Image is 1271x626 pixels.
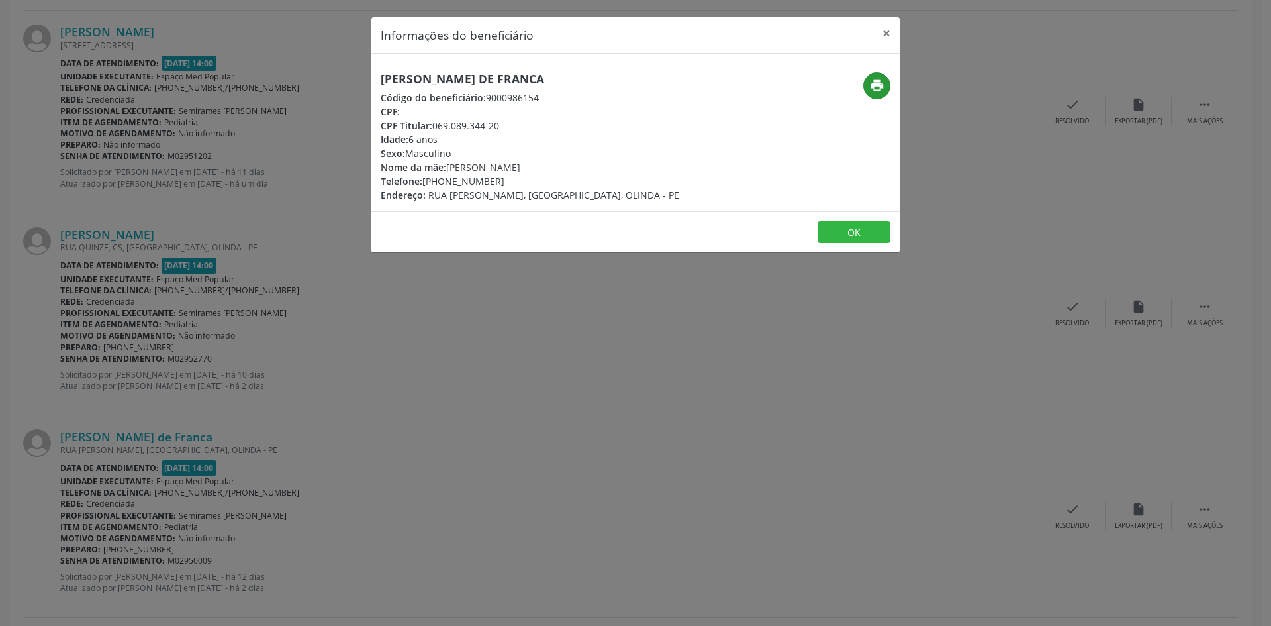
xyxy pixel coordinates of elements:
span: RUA [PERSON_NAME], [GEOGRAPHIC_DATA], OLINDA - PE [428,189,679,201]
div: [PHONE_NUMBER] [381,174,679,188]
div: 069.089.344-20 [381,119,679,132]
div: -- [381,105,679,119]
i: print [870,78,884,93]
span: Sexo: [381,147,405,160]
div: 9000986154 [381,91,679,105]
span: CPF Titular: [381,119,432,132]
h5: Informações do beneficiário [381,26,534,44]
span: Telefone: [381,175,422,187]
span: CPF: [381,105,400,118]
div: 6 anos [381,132,679,146]
div: [PERSON_NAME] [381,160,679,174]
button: Close [873,17,900,50]
span: Idade: [381,133,408,146]
span: Nome da mãe: [381,161,446,174]
div: Masculino [381,146,679,160]
span: Código do beneficiário: [381,91,486,104]
span: Endereço: [381,189,426,201]
button: OK [818,221,890,244]
button: print [863,72,890,99]
h5: [PERSON_NAME] de Franca [381,72,679,86]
